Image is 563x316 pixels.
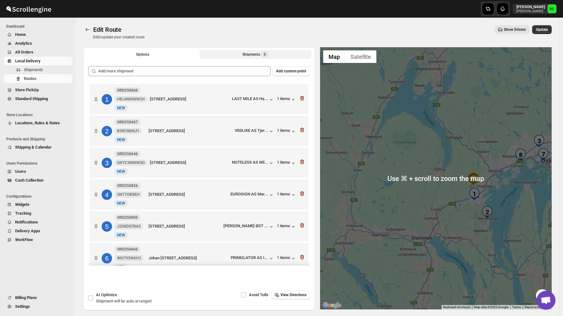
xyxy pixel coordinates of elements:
[90,84,308,114] div: 1ORD250666HBJAM0WW2HNewNEW[STREET_ADDRESS]LAST MILE AS Ha...1 items
[149,223,221,229] div: [STREET_ADDRESS]
[468,188,481,200] div: 1
[117,152,138,156] b: ORD250646
[15,87,39,92] span: Store PickUp
[536,27,548,32] span: Update
[83,61,315,268] div: Selected Shipments
[117,224,141,229] span: J2D8DQ7BA5
[15,202,30,207] span: Widgets
[117,88,138,93] b: ORD250666
[200,50,311,59] button: Selected Shipments
[223,223,274,230] button: [PERSON_NAME] ØST ...
[277,255,296,262] button: 1 items
[276,69,306,74] span: Add custom point
[117,138,125,142] span: NEW
[277,128,296,134] div: 1 items
[443,305,470,309] button: Keyboard shortcuts
[117,120,138,124] b: ORD250667
[149,255,228,261] div: Johan [STREET_ADDRESS]
[249,292,268,297] span: Avoid Tolls
[232,96,268,101] div: LAST MILE AS Ha...
[90,179,308,210] div: 4ORD250826ON77OIE8EHNewNEW[STREET_ADDRESS]EUROSIGN AS Mar...1 items
[6,24,72,29] span: Dashboard
[117,160,145,165] span: GNTC3MMWQO
[117,256,141,261] span: INH795W6H3
[516,4,545,9] p: [PERSON_NAME]
[117,233,125,237] span: NEW
[277,192,296,198] div: 1 items
[117,265,125,269] span: NEW
[102,253,112,263] div: 6
[277,160,296,166] button: 1 items
[242,51,268,58] div: Shipments
[4,167,72,176] button: Users
[15,32,26,37] span: Home
[15,237,33,242] span: WorkFlow
[536,289,549,302] button: Map camera controls
[136,52,149,57] span: Options
[548,4,556,13] span: Michael Lunga
[4,39,72,48] button: Analytics
[4,209,72,218] button: Tracking
[514,149,527,161] div: 8
[474,305,508,309] span: Map data ©2025 Google
[150,160,229,166] div: [STREET_ADDRESS]
[232,160,268,165] div: NOTELESS AS Wil...
[323,50,345,63] button: Show street map
[512,305,521,309] a: Terms (opens in new tab)
[235,128,274,134] button: VEDLIKE AS Tjer...
[264,52,266,57] span: 8
[96,292,117,297] span: AI Optimize
[4,218,72,227] button: Notifications
[6,194,72,199] span: Configurations
[90,211,308,241] div: 5ORD250005J2D8DQ7BA5NewNEW[STREET_ADDRESS][PERSON_NAME] ØST ...1 items
[4,227,72,235] button: Delivery Apps
[4,176,72,185] button: Cash Collection
[537,291,555,310] div: Open chat
[495,25,530,34] button: Show Drivers
[15,169,26,174] span: Users
[117,247,138,251] b: ORD250665
[102,126,112,136] div: 2
[277,96,296,103] button: 1 items
[24,76,37,81] span: Routes
[4,293,72,302] button: Billing Plans
[537,148,549,161] div: 7
[481,206,493,218] div: 2
[231,255,268,260] div: PRIMULATOR AS I...
[277,223,296,230] button: 1 items
[4,119,72,127] button: Locations, Rules & Rates
[4,302,72,311] button: Settings
[15,41,32,46] span: Analytics
[15,178,43,183] span: Cash Collection
[4,48,72,57] button: All Orders
[15,145,52,150] span: Shipping & Calendar
[149,128,232,134] div: [STREET_ADDRESS]
[516,9,545,13] p: [PERSON_NAME]
[6,161,72,166] span: Users Permissions
[90,148,308,178] div: 3ORD250646GNTC3MMWQONewNEW[STREET_ADDRESS]NOTELESS AS Wil...1 items
[532,25,552,34] button: Update
[117,128,139,133] span: B98CNMILFI
[322,301,342,309] a: Open this area in Google Maps (opens a new window)
[149,191,228,198] div: [STREET_ADDRESS]
[231,255,274,262] button: PRIMULATOR AS I...
[230,192,268,196] div: EUROSIGN AS Mar...
[4,235,72,244] button: WorkFlow
[504,27,526,32] span: Show Drivers
[272,291,310,299] button: View Directions
[15,220,38,224] span: Notifications
[150,96,229,102] div: [STREET_ADDRESS]
[117,192,140,197] span: ON77OIE8EH
[98,66,271,76] input: Add more shipment
[4,30,72,39] button: Home
[235,128,268,133] div: VEDLIKE AS Tjer...
[15,229,40,233] span: Delivery Apps
[102,221,112,232] div: 5
[90,116,308,146] div: 2ORD250667B98CNMILFINewNEW[STREET_ADDRESS]VEDLIKE AS Tjer...1 items
[4,65,72,74] button: Shipments
[117,183,138,188] b: ORD250826
[117,106,125,110] span: NEW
